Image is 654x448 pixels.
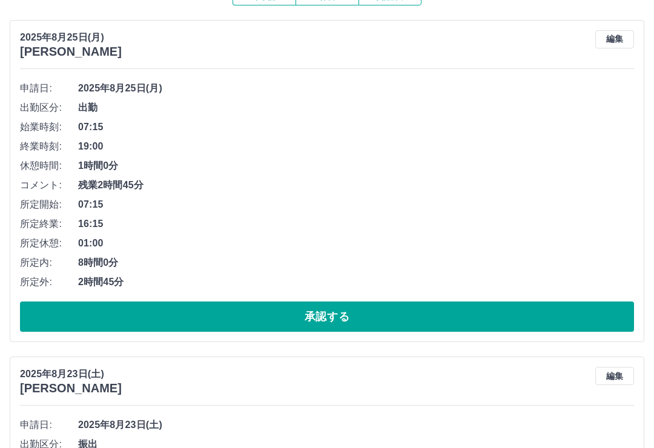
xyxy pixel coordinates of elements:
span: 01:00 [78,236,634,251]
span: 2時間45分 [78,275,634,289]
h3: [PERSON_NAME] [20,45,122,59]
span: 8時間0分 [78,255,634,270]
span: 2025年8月23日(土) [78,418,634,432]
span: 所定開始: [20,197,78,212]
span: 出勤 [78,100,634,115]
h3: [PERSON_NAME] [20,381,122,395]
span: 1時間0分 [78,159,634,173]
span: 所定休憩: [20,236,78,251]
button: 編集 [595,367,634,385]
p: 2025年8月25日(月) [20,30,122,45]
span: 07:15 [78,120,634,134]
span: 16:15 [78,217,634,231]
span: コメント: [20,178,78,193]
span: 申請日: [20,81,78,96]
span: 07:15 [78,197,634,212]
span: 休憩時間: [20,159,78,173]
span: 所定外: [20,275,78,289]
span: 2025年8月25日(月) [78,81,634,96]
span: 19:00 [78,139,634,154]
span: 始業時刻: [20,120,78,134]
span: 所定内: [20,255,78,270]
span: 出勤区分: [20,100,78,115]
span: 終業時刻: [20,139,78,154]
button: 編集 [595,30,634,48]
span: 残業2時間45分 [78,178,634,193]
span: 申請日: [20,418,78,432]
button: 承認する [20,301,634,332]
span: 所定終業: [20,217,78,231]
p: 2025年8月23日(土) [20,367,122,381]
